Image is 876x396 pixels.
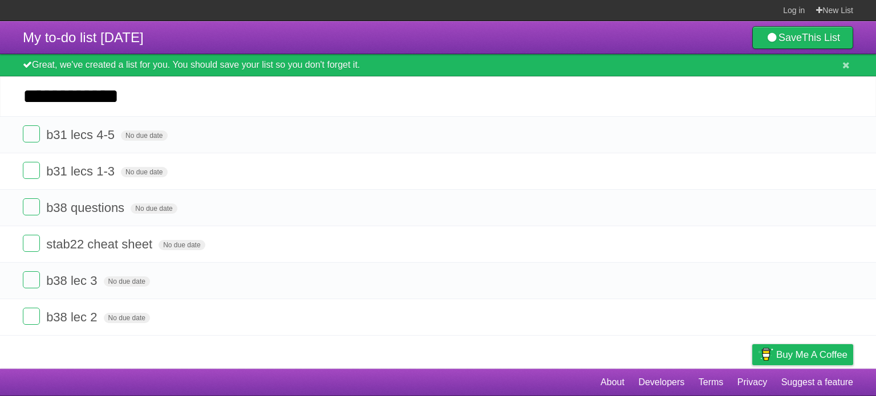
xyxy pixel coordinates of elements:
[46,237,155,251] span: stab22 cheat sheet
[104,313,150,323] span: No due date
[46,273,100,288] span: b38 lec 3
[23,30,144,45] span: My to-do list [DATE]
[23,125,40,142] label: Done
[752,26,853,49] a: SaveThis List
[46,128,117,142] span: b31 lecs 4-5
[121,167,167,177] span: No due date
[159,240,205,250] span: No due date
[802,32,840,43] b: This List
[737,371,767,393] a: Privacy
[638,371,684,393] a: Developers
[758,345,773,364] img: Buy me a coffee
[46,164,117,178] span: b31 lecs 1-3
[776,345,847,365] span: Buy me a coffee
[601,371,624,393] a: About
[699,371,724,393] a: Terms
[23,198,40,215] label: Done
[46,310,100,324] span: b38 lec 2
[23,308,40,325] label: Done
[23,235,40,252] label: Done
[781,371,853,393] a: Suggest a feature
[23,162,40,179] label: Done
[104,276,150,287] span: No due date
[131,203,177,214] span: No due date
[46,201,127,215] span: b38 questions
[752,344,853,365] a: Buy me a coffee
[121,130,167,141] span: No due date
[23,271,40,288] label: Done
